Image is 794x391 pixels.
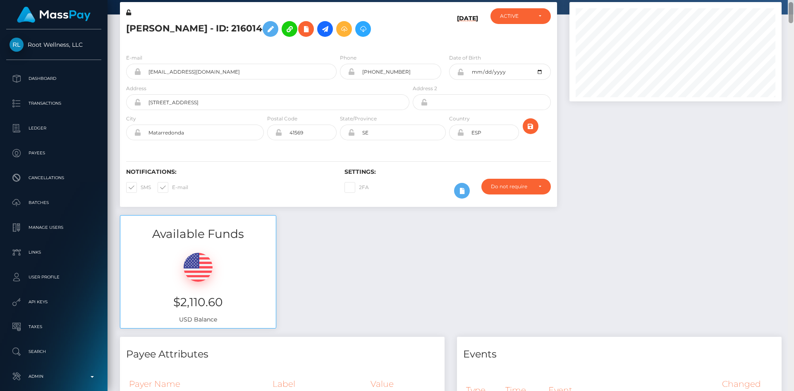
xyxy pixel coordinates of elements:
p: Ledger [10,122,98,134]
a: Cancellations [6,168,101,188]
label: Postal Code [267,115,297,122]
p: Transactions [10,97,98,110]
p: Taxes [10,321,98,333]
h4: Payee Attributes [126,347,438,362]
img: Root Wellness, LLC [10,38,24,52]
label: Address 2 [413,85,437,92]
p: Manage Users [10,221,98,234]
img: USD.png [184,253,213,282]
div: USD Balance [120,242,276,328]
h6: [DATE] [457,15,478,44]
img: MassPay Logo [17,7,91,23]
a: Links [6,242,101,263]
p: Admin [10,370,98,383]
a: Ledger [6,118,101,139]
div: Do not require [491,183,532,190]
p: Dashboard [10,72,98,85]
a: Dashboard [6,68,101,89]
div: ACTIVE [500,13,532,19]
label: City [126,115,136,122]
label: Date of Birth [449,54,481,62]
label: Phone [340,54,356,62]
a: Batches [6,192,101,213]
a: User Profile [6,267,101,288]
button: ACTIVE [490,8,551,24]
label: 2FA [344,182,369,193]
a: Payees [6,143,101,163]
label: E-mail [126,54,142,62]
a: Search [6,341,101,362]
p: Payees [10,147,98,159]
h6: Notifications: [126,168,332,175]
label: E-mail [158,182,188,193]
a: Transactions [6,93,101,114]
label: SMS [126,182,151,193]
p: Cancellations [10,172,98,184]
a: Admin [6,366,101,387]
a: Manage Users [6,217,101,238]
label: Country [449,115,470,122]
button: Do not require [481,179,551,194]
a: API Keys [6,292,101,312]
p: Search [10,345,98,358]
p: User Profile [10,271,98,283]
h6: Settings: [344,168,550,175]
h4: Events [463,347,775,362]
h3: $2,110.60 [127,294,270,310]
h3: Available Funds [120,226,276,242]
p: API Keys [10,296,98,308]
a: Taxes [6,317,101,337]
p: Links [10,246,98,259]
label: State/Province [340,115,377,122]
label: Address [126,85,146,92]
p: Batches [10,197,98,209]
span: Root Wellness, LLC [6,41,101,48]
h5: [PERSON_NAME] - ID: 216014 [126,17,405,41]
a: Initiate Payout [317,21,333,37]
